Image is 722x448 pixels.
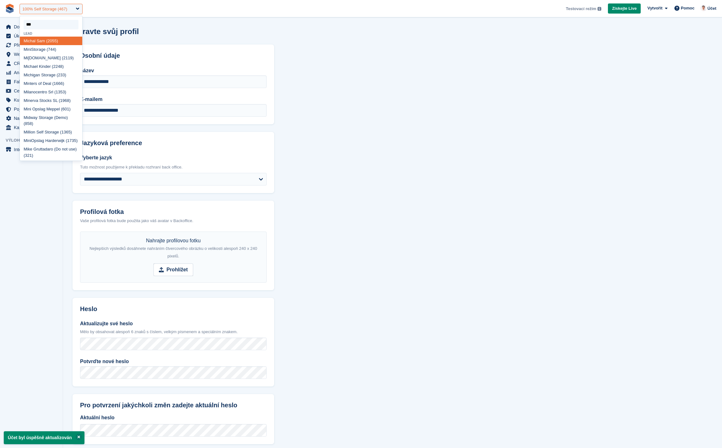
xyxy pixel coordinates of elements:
[647,5,662,11] span: Vytvořit
[20,137,82,145] div: niOpslag Harderwijk (1735)
[14,145,52,154] span: Internetový obchod
[3,32,60,40] a: menu
[80,218,267,224] div: Vaše profilová fotka bude použita jako váš avatar v Backoffice.
[14,105,52,114] span: Pojištění
[24,56,28,60] span: Mi
[14,41,52,50] span: Předplatné
[5,4,14,13] img: stora-icon-8386f47178a22dfd0bd8f6a31ec36ba5ce8667c1dd55bd0f319d3a0aa187defe.svg
[4,431,84,444] p: Účet byl úspěšně aktualizován
[3,145,60,154] a: menu
[3,86,60,95] a: menu
[20,113,82,128] div: dway Storage (Demo) (858)
[3,59,60,68] a: menu
[20,54,82,62] div: [DOMAIN_NAME] (2119)
[3,96,60,104] a: menu
[80,305,267,313] h2: Heslo
[3,22,60,31] a: menu
[80,358,267,365] label: Potvrďte nové heslo
[20,105,82,113] div: ni Opslag Meppel (601)
[24,115,28,120] span: Mi
[700,5,707,11] img: Petr Hlavicka
[598,7,601,11] img: icon-info-grey-7440780725fd019a000dd9b08b2336e03edf1995a4989e88bcd33f0948082b44.svg
[14,59,52,68] span: CRM
[14,68,52,77] span: Analytics
[166,266,188,274] strong: Prohlížet
[20,45,82,54] div: niStorage (744)
[20,145,82,160] div: ke Gruttadaro (Do not use) (321)
[153,263,193,276] input: Prohlížet
[80,139,267,147] h2: Jazyková preference
[608,3,641,14] a: Získejte Live
[14,86,52,95] span: Ceny
[24,73,28,77] span: Mi
[24,98,28,103] span: Mi
[24,107,28,111] span: Mi
[6,137,63,144] span: Výloha
[3,123,60,132] a: menu
[20,96,82,105] div: nerva Stocks SL (1968)
[20,62,82,71] div: chael Kinder (2248)
[24,130,28,134] span: Mi
[80,96,267,103] label: E-mailem
[72,27,139,36] h1: Upravte svůj profil
[3,68,60,77] a: menu
[80,329,267,335] p: Mělo by obsahovat alespoň 6 znaků s číslem, velkým písmenem a speciálním znakem.
[20,88,82,96] div: lanocentro Srl (1353)
[24,38,28,43] span: Mi
[80,164,267,170] div: Tuto možnost použijeme k překladu rozhraní back office.
[3,114,60,123] a: menu
[14,123,52,132] span: Kapitál
[3,41,60,50] a: menu
[20,37,82,45] div: chal Sam (2055)
[24,138,28,143] span: Mi
[80,154,267,162] label: Vyberte jazyk
[90,246,257,258] span: Nejlepších výsledků dosáhnete nahráním čtvercového obrázku o velikosti alespoň 240 x 240 pixelů.
[24,147,28,151] span: Mi
[566,6,597,12] span: Testovací režim
[20,128,82,137] div: llion Self Storage (1365)
[20,79,82,88] div: nters of Deal (1666)
[24,81,28,86] span: Mi
[80,402,267,409] h2: Pro potvrzení jakýchkoli změn zadejte aktuální heslo
[14,32,52,40] span: Úkoly
[14,50,52,59] span: Weby
[3,77,60,86] a: menu
[24,47,28,52] span: Mi
[612,5,637,12] span: Získejte Live
[20,32,82,35] div: Lead
[80,52,267,59] h2: Osobní údaje
[22,6,67,12] div: 100% Self Storage (467)
[14,96,52,104] span: Kupóny
[681,5,694,11] span: Pomoc
[80,320,267,327] label: Aktualizujte své heslo
[14,114,52,123] span: Nastavení
[80,208,267,215] label: Profilová fotka
[14,77,52,86] span: Faktury
[24,90,28,94] span: Mi
[84,237,263,260] div: Nahrajte profilovou fotku
[14,22,52,31] span: Domov
[708,5,716,12] span: Účet
[24,64,28,69] span: Mi
[80,67,267,74] label: název
[3,50,60,59] a: menu
[80,414,267,421] label: Aktuální heslo
[20,71,82,79] div: chigan Storage (233)
[3,105,60,114] a: menu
